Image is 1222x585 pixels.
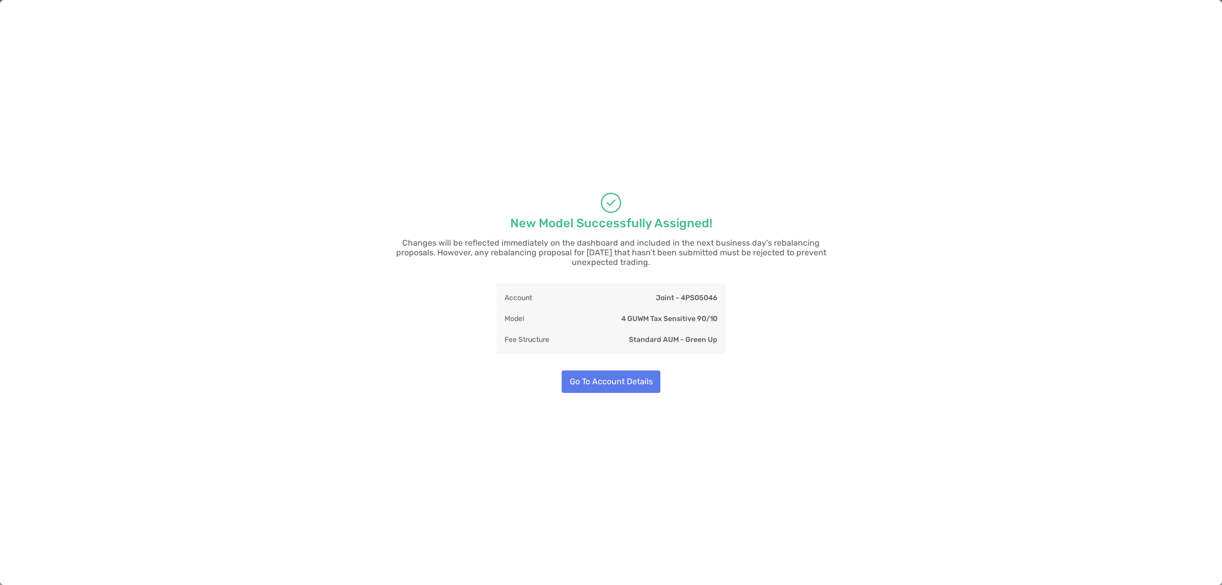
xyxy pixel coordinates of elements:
p: Model [505,312,524,325]
p: Fee Structure [505,333,549,346]
p: New Model Successfully Assigned! [510,217,712,230]
p: 4 GUWM Tax Sensitive 90/10 [621,312,717,325]
p: Account [505,291,532,304]
p: Standard AUM - Green Up [629,333,717,346]
button: Go To Account Details [562,370,660,393]
p: Changes will be reflected immediately on the dashboard and included in the next business day's re... [382,238,840,267]
p: Joint - 4PS05046 [656,291,717,304]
